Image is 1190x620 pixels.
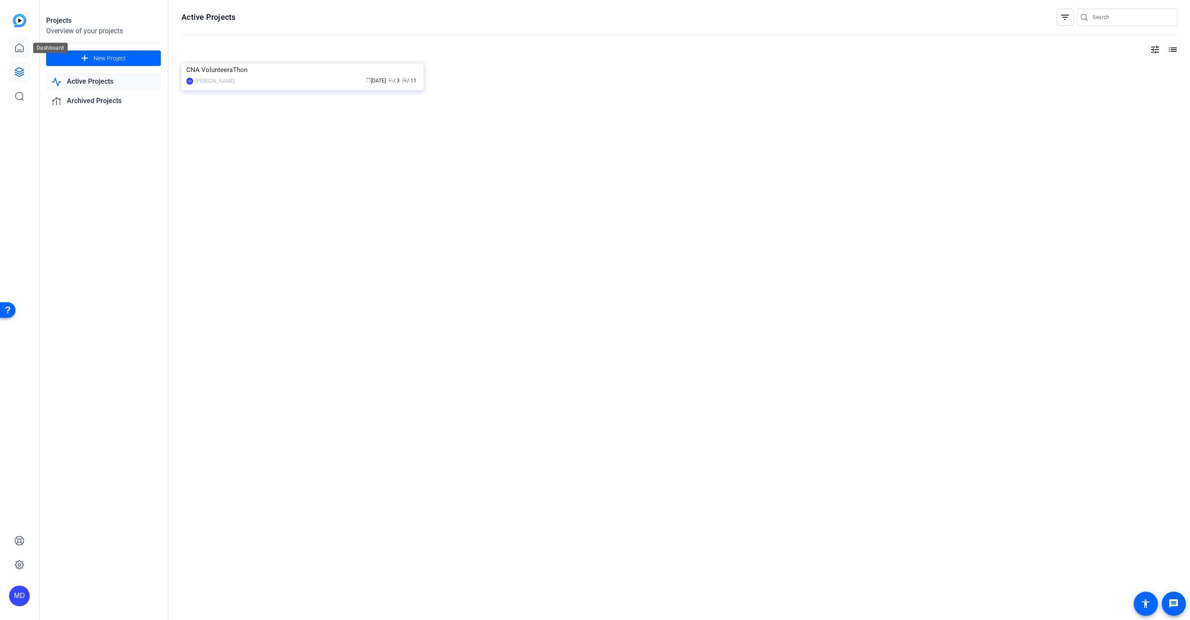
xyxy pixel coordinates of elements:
[1150,44,1160,55] mat-icon: tune
[46,73,161,91] a: Active Projects
[1093,12,1170,22] input: Search
[13,14,26,27] img: blue-gradient.svg
[388,78,400,84] span: / 3
[94,54,126,63] span: New Project
[366,78,386,84] span: [DATE]
[1167,44,1177,55] mat-icon: list
[1060,12,1070,22] mat-icon: filter_list
[33,43,68,53] div: Dashboard
[9,585,30,606] div: MD
[366,77,371,82] span: calendar_today
[46,26,161,36] div: Overview of your projects
[186,63,419,76] div: CNA VolunteeraThon
[1168,598,1179,609] mat-icon: message
[182,12,235,22] h1: Active Projects
[79,53,90,64] mat-icon: add
[195,77,235,85] div: [PERSON_NAME]
[402,78,416,84] span: / 11
[46,16,161,26] div: Projects
[46,92,161,110] a: Archived Projects
[46,50,161,66] button: New Project
[402,77,407,82] span: radio
[388,77,393,82] span: group
[186,78,193,85] div: SW
[1140,598,1151,609] mat-icon: accessibility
